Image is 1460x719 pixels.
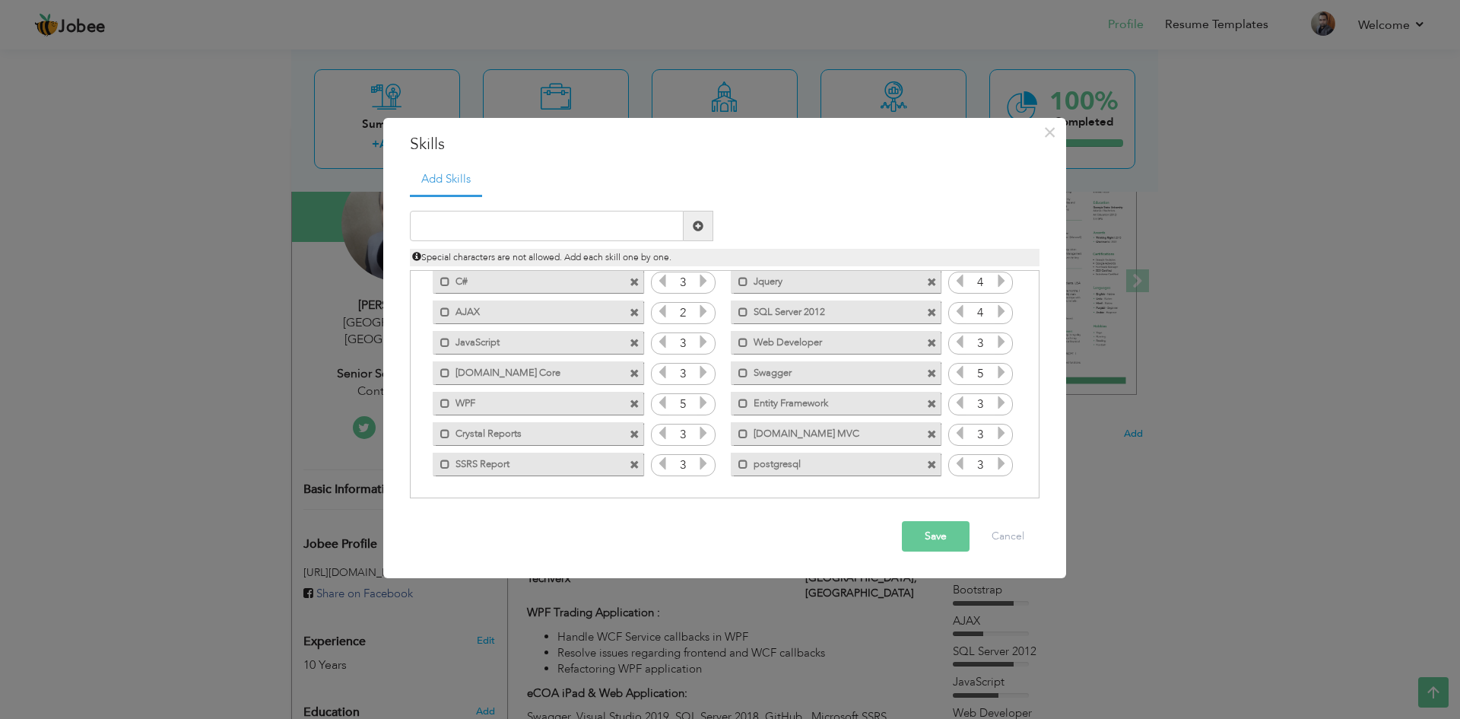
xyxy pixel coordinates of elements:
[450,270,604,289] label: C#
[748,392,902,411] label: Entity Framework
[412,251,671,263] span: Special characters are not allowed. Add each skill one by one.
[450,331,604,350] label: JavaScript
[1043,119,1056,146] span: ×
[410,133,1039,156] h3: Skills
[450,453,604,472] label: SSRS Report
[748,422,902,441] label: ASP.Net MVC
[748,331,902,350] label: Web Developer
[902,521,970,552] button: Save
[976,521,1039,552] button: Cancel
[450,392,604,411] label: WPF
[1038,120,1062,145] button: Close
[450,422,604,441] label: Crystal Reports
[748,453,902,472] label: postgresql
[450,301,604,320] label: AJAX
[748,270,902,289] label: Jquery
[450,361,604,380] label: ASP.Net Core
[410,164,482,197] a: Add Skills
[748,301,902,320] label: SQL Server 2012
[748,361,902,380] label: Swagger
